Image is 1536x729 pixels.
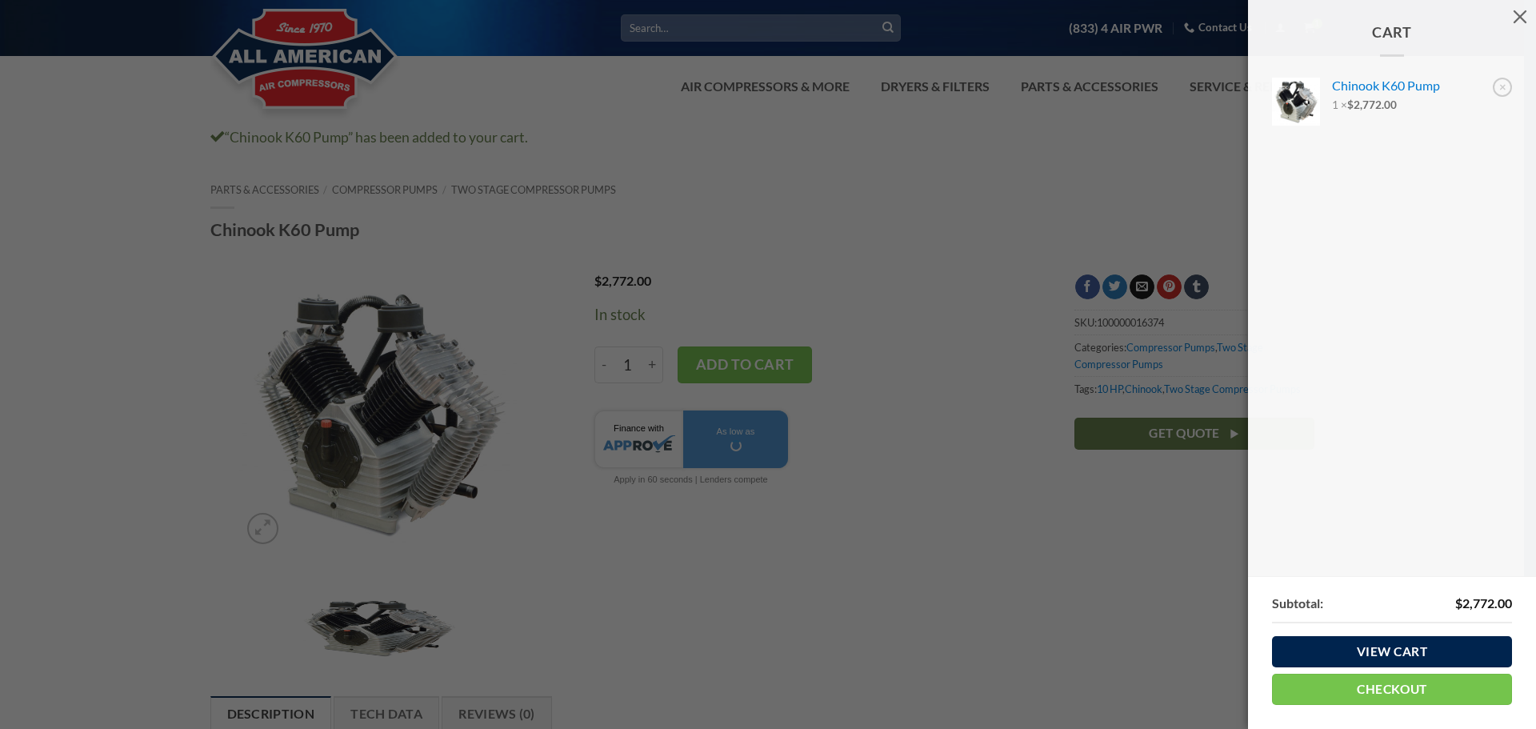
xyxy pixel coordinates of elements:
span: $ [1347,98,1354,111]
span: $ [1455,595,1462,611]
a: View cart [1272,636,1512,667]
a: Remove Chinook K60 Pump from cart [1493,78,1512,97]
bdi: 2,772.00 [1347,98,1397,111]
a: Checkout [1272,674,1512,705]
span: Cart [1272,24,1512,42]
span: 1 × [1332,98,1397,112]
bdi: 2,772.00 [1455,595,1512,611]
a: Chinook K60 Pump [1332,78,1488,94]
strong: Subtotal: [1272,593,1323,614]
